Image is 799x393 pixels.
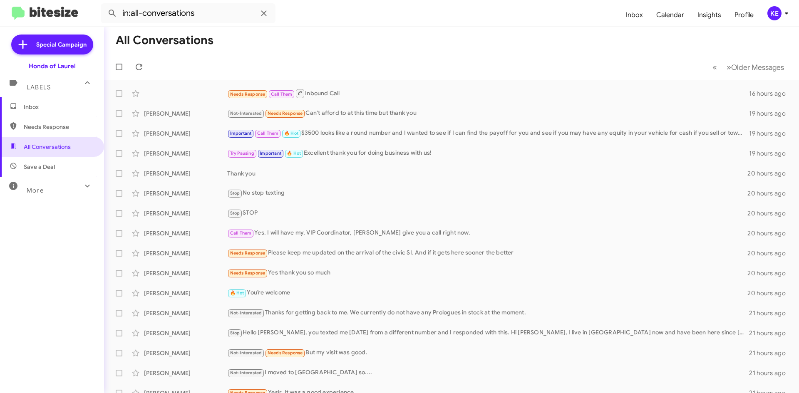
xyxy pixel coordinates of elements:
div: Yes. I will have my, VIP Coordinator, [PERSON_NAME] give you a call right now. [227,228,747,238]
div: [PERSON_NAME] [144,129,227,138]
div: 20 hours ago [747,189,792,198]
span: Older Messages [731,63,784,72]
span: More [27,187,44,194]
div: 20 hours ago [747,209,792,218]
div: [PERSON_NAME] [144,149,227,158]
span: Stop [230,190,240,196]
div: 16 hours ago [749,89,792,98]
span: Needs Response [24,123,94,131]
span: 🔥 Hot [287,151,301,156]
div: I moved to [GEOGRAPHIC_DATA] so.... [227,368,749,378]
div: Inbound Call [227,88,749,99]
div: [PERSON_NAME] [144,229,227,237]
span: Save a Deal [24,163,55,171]
div: 21 hours ago [749,349,792,357]
button: Next [722,59,789,76]
div: 20 hours ago [747,289,792,297]
a: Profile [728,3,760,27]
div: KE [767,6,782,20]
h1: All Conversations [116,34,213,47]
a: Inbox [619,3,650,27]
span: Important [260,151,281,156]
span: Not-Interested [230,111,262,116]
span: » [727,62,731,72]
span: « [712,62,717,72]
div: $3500 looks like a round number and I wanted to see if I can find the payoff for you and see if y... [227,129,749,138]
div: Thank you [227,169,747,178]
div: [PERSON_NAME] [144,189,227,198]
span: Needs Response [230,91,266,97]
div: 19 hours ago [749,149,792,158]
div: But my visit was good. [227,348,749,358]
span: Stop [230,330,240,336]
div: [PERSON_NAME] [144,309,227,317]
span: Call Them [230,230,252,236]
div: No stop texting [227,188,747,198]
span: Important [230,131,252,136]
span: Not-Interested [230,370,262,376]
span: 🔥 Hot [284,131,298,136]
div: [PERSON_NAME] [144,249,227,257]
div: [PERSON_NAME] [144,289,227,297]
span: Labels [27,84,51,91]
div: 21 hours ago [749,329,792,337]
div: [PERSON_NAME] [144,209,227,218]
div: Yes thank you so much [227,268,747,278]
span: Stop [230,210,240,216]
span: Inbox [24,103,94,111]
span: Needs Response [230,250,266,256]
div: You’re welcome [227,288,747,298]
span: Call Them [257,131,279,136]
div: Can't afford to at this time but thank you [227,109,749,118]
span: Needs Response [230,270,266,276]
span: Not-Interested [230,310,262,316]
span: Call Them [271,91,293,97]
span: Needs Response [268,111,303,116]
div: [PERSON_NAME] [144,109,227,118]
div: Thanks for getting back to me. We currently do not have any Prologues in stock at the moment. [227,308,749,318]
input: Search [101,3,275,23]
div: Excellent thank you for doing business with us! [227,148,749,158]
div: 20 hours ago [747,269,792,277]
a: Calendar [650,3,691,27]
div: [PERSON_NAME] [144,329,227,337]
a: Insights [691,3,728,27]
div: STOP [227,208,747,218]
div: 20 hours ago [747,169,792,178]
span: All Conversations [24,143,71,151]
div: 19 hours ago [749,129,792,138]
div: [PERSON_NAME] [144,169,227,178]
span: Needs Response [268,350,303,356]
div: Please keep me updated on the arrival of the civic SI. And if it gets here sooner the better [227,248,747,258]
a: Special Campaign [11,35,93,54]
div: [PERSON_NAME] [144,269,227,277]
nav: Page navigation example [708,59,789,76]
div: 20 hours ago [747,229,792,237]
div: 19 hours ago [749,109,792,118]
div: [PERSON_NAME] [144,349,227,357]
div: 21 hours ago [749,309,792,317]
div: Hello [PERSON_NAME], you texted me [DATE] from a different number and I responded with this. Hi [... [227,328,749,338]
span: 🔥 Hot [230,290,244,296]
button: Previous [707,59,722,76]
span: Special Campaign [36,40,87,49]
span: Not-Interested [230,350,262,356]
div: Honda of Laurel [29,62,76,70]
button: KE [760,6,790,20]
span: Try Pausing [230,151,254,156]
div: 20 hours ago [747,249,792,257]
div: 21 hours ago [749,369,792,377]
div: [PERSON_NAME] [144,369,227,377]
